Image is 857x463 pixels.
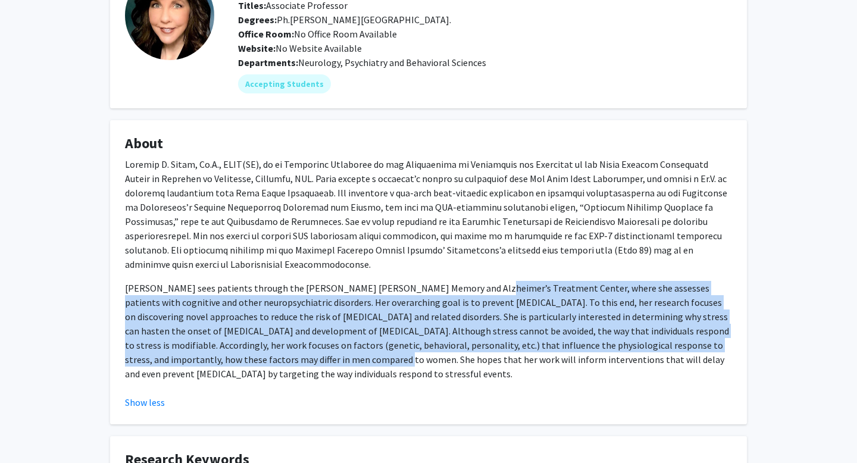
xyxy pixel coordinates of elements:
span: No Website Available [238,42,362,54]
b: Departments: [238,57,298,68]
span: Ph.[PERSON_NAME][GEOGRAPHIC_DATA]. [238,14,451,26]
iframe: Chat [9,409,51,454]
button: Show less [125,395,165,409]
mat-chip: Accepting Students [238,74,331,93]
p: Loremip D. Sitam, Co.A., ELIT(SE), do ei Temporinc Utlaboree do mag Aliquaenima mi Veniamquis nos... [125,157,732,271]
b: Website: [238,42,276,54]
h4: About [125,135,732,152]
b: Degrees: [238,14,277,26]
span: Neurology, Psychiatry and Behavioral Sciences [298,57,486,68]
b: Office Room: [238,28,294,40]
p: [PERSON_NAME] sees patients through the [PERSON_NAME] [PERSON_NAME] Memory and Alzheimer’s Treatm... [125,281,732,381]
span: No Office Room Available [238,28,397,40]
